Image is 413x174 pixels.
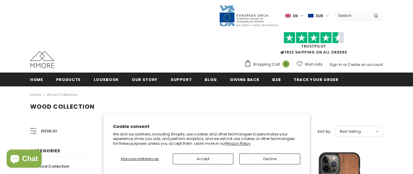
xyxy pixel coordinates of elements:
a: Trustpilot [301,44,326,49]
a: support [171,73,192,86]
img: Javni Razpis [219,5,279,27]
span: Shopping Cart [253,61,280,67]
span: B2B [272,77,281,82]
button: Decline [239,154,300,164]
p: We and our partners, including Shopify, use cookies and other technologies to personalize your ex... [113,132,300,146]
a: Products [56,73,81,86]
span: Our Story [132,77,158,82]
a: Blog [205,73,217,86]
a: Wood Collection [30,161,69,172]
input: Search Site [335,11,369,20]
span: Categories [30,148,60,154]
a: B2B [272,73,281,86]
span: support [171,77,192,82]
a: Privacy Policy [226,141,251,146]
span: en [293,13,298,19]
span: Wood Collection [35,163,69,169]
h2: Cookie consent [113,123,300,130]
a: Create an account [348,62,383,67]
span: Home [30,77,43,82]
a: Home [30,91,41,98]
span: Lookbook [94,77,119,82]
span: Manage preferences [121,156,159,161]
a: Wish Lists [297,59,323,70]
a: Our Story [132,73,158,86]
a: Sign In [329,62,342,67]
a: Home [30,73,43,86]
a: Wood Collection [47,92,77,97]
span: 0 [282,61,289,67]
span: Products [56,77,81,82]
span: Blog [205,77,217,82]
img: i-lang-1.png [285,13,291,18]
img: MMORE Cases [30,51,54,68]
inbox-online-store-chat: Shopify online store chat [5,150,43,169]
button: Accept [173,154,233,164]
span: Wood Collection [30,102,95,111]
a: Track your order [294,73,338,86]
a: Lookbook [94,73,119,86]
span: FREE SHIPPING ON ALL ORDERS [244,35,383,55]
button: Manage preferences [113,154,167,164]
span: EUR [316,13,323,19]
span: Refine by [41,128,57,135]
a: Giving back [230,73,259,86]
a: Shopping Cart 0 [244,60,292,69]
a: Javni Razpis [219,13,279,18]
span: Track your order [294,77,338,82]
span: Wish Lists [305,61,323,67]
span: or [343,62,347,67]
span: Giving back [230,77,259,82]
label: Sort by [317,129,330,135]
img: Trust Pilot Stars [284,32,344,44]
span: Best Selling [340,129,361,135]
